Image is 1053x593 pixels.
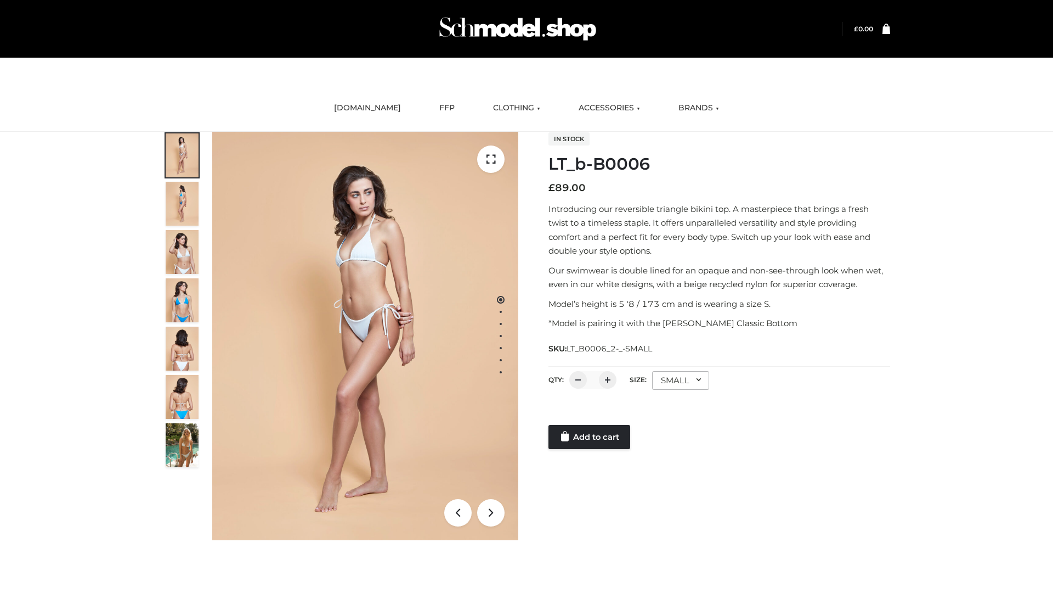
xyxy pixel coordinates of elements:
[548,182,555,194] span: £
[166,230,199,274] img: ArielClassicBikiniTop_CloudNine_AzureSky_OW114ECO_3-scaled.jpg
[166,133,199,177] img: ArielClassicBikiniTop_CloudNine_AzureSky_OW114ECO_1-scaled.jpg
[548,202,890,258] p: Introducing our reversible triangle bikini top. A masterpiece that brings a fresh twist to a time...
[630,376,647,384] label: Size:
[212,132,518,540] img: ArielClassicBikiniTop_CloudNine_AzureSky_OW114ECO_1
[548,154,890,174] h1: LT_b-B0006
[548,342,653,355] span: SKU:
[548,264,890,292] p: Our swimwear is double lined for an opaque and non-see-through look when wet, even in our white d...
[166,423,199,467] img: Arieltop_CloudNine_AzureSky2.jpg
[326,96,409,120] a: [DOMAIN_NAME]
[548,297,890,311] p: Model’s height is 5 ‘8 / 173 cm and is wearing a size S.
[652,371,709,390] div: SMALL
[435,7,600,51] img: Schmodel Admin 964
[567,344,652,354] span: LT_B0006_2-_-SMALL
[431,96,463,120] a: FFP
[854,25,858,33] span: £
[570,96,648,120] a: ACCESSORIES
[166,278,199,322] img: ArielClassicBikiniTop_CloudNine_AzureSky_OW114ECO_4-scaled.jpg
[548,425,630,449] a: Add to cart
[166,182,199,226] img: ArielClassicBikiniTop_CloudNine_AzureSky_OW114ECO_2-scaled.jpg
[854,25,873,33] a: £0.00
[854,25,873,33] bdi: 0.00
[485,96,548,120] a: CLOTHING
[548,376,564,384] label: QTY:
[670,96,727,120] a: BRANDS
[166,327,199,371] img: ArielClassicBikiniTop_CloudNine_AzureSky_OW114ECO_7-scaled.jpg
[166,375,199,419] img: ArielClassicBikiniTop_CloudNine_AzureSky_OW114ECO_8-scaled.jpg
[548,182,586,194] bdi: 89.00
[548,316,890,331] p: *Model is pairing it with the [PERSON_NAME] Classic Bottom
[548,132,590,146] span: In stock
